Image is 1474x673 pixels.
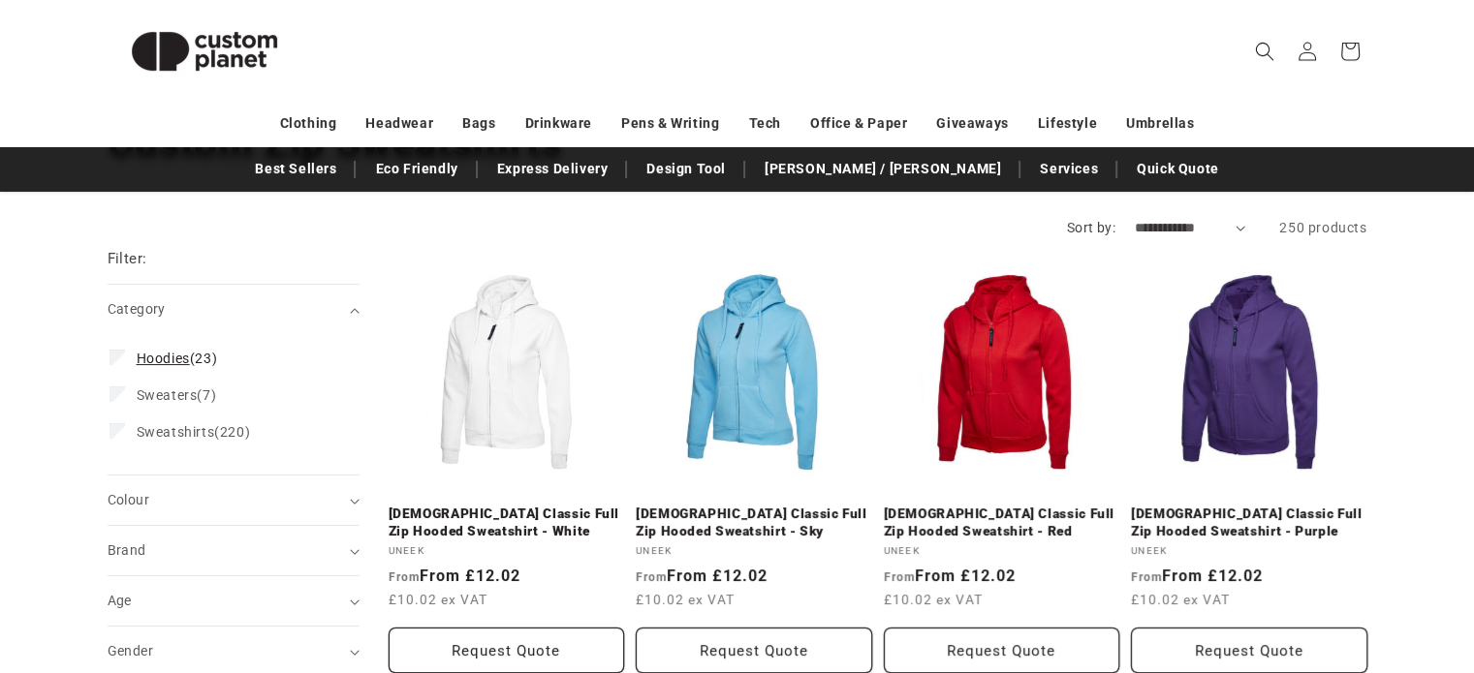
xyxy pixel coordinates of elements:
[137,424,215,440] span: Sweatshirts
[1038,107,1097,140] a: Lifestyle
[1279,220,1366,235] span: 250 products
[1131,627,1367,673] button: Request Quote
[1127,152,1229,186] a: Quick Quote
[108,301,166,317] span: Category
[137,350,218,367] span: (23)
[137,386,217,404] span: (7)
[884,505,1120,539] a: [DEMOGRAPHIC_DATA] Classic Full Zip Hooded Sweatshirt - Red
[1150,464,1474,673] iframe: Chat Widget
[936,107,1008,140] a: Giveaways
[389,505,625,539] a: [DEMOGRAPHIC_DATA] Classic Full Zip Hooded Sweatshirt - White
[1067,220,1115,235] label: Sort by:
[1243,30,1286,73] summary: Search
[365,107,433,140] a: Headwear
[1126,107,1194,140] a: Umbrellas
[137,423,251,441] span: (220)
[108,576,360,626] summary: Age (0 selected)
[137,351,190,366] span: Hoodies
[137,387,198,403] span: Sweaters
[108,526,360,575] summary: Brand (0 selected)
[108,285,360,334] summary: Category (0 selected)
[525,107,592,140] a: Drinkware
[1030,152,1108,186] a: Services
[755,152,1011,186] a: [PERSON_NAME] / [PERSON_NAME]
[280,107,337,140] a: Clothing
[636,505,872,539] a: [DEMOGRAPHIC_DATA] Classic Full Zip Hooded Sweatshirt - Sky
[621,107,719,140] a: Pens & Writing
[389,627,625,673] button: Request Quote
[636,627,872,673] button: Request Quote
[748,107,780,140] a: Tech
[637,152,736,186] a: Design Tool
[108,542,146,558] span: Brand
[108,248,147,270] h2: Filter:
[1131,505,1367,539] a: [DEMOGRAPHIC_DATA] Classic Full Zip Hooded Sweatshirt - Purple
[365,152,467,186] a: Eco Friendly
[462,107,495,140] a: Bags
[108,492,149,507] span: Colour
[810,107,907,140] a: Office & Paper
[108,8,301,95] img: Custom Planet
[108,643,153,658] span: Gender
[108,593,132,608] span: Age
[487,152,618,186] a: Express Delivery
[884,627,1120,673] button: Request Quote
[245,152,346,186] a: Best Sellers
[108,475,360,525] summary: Colour (0 selected)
